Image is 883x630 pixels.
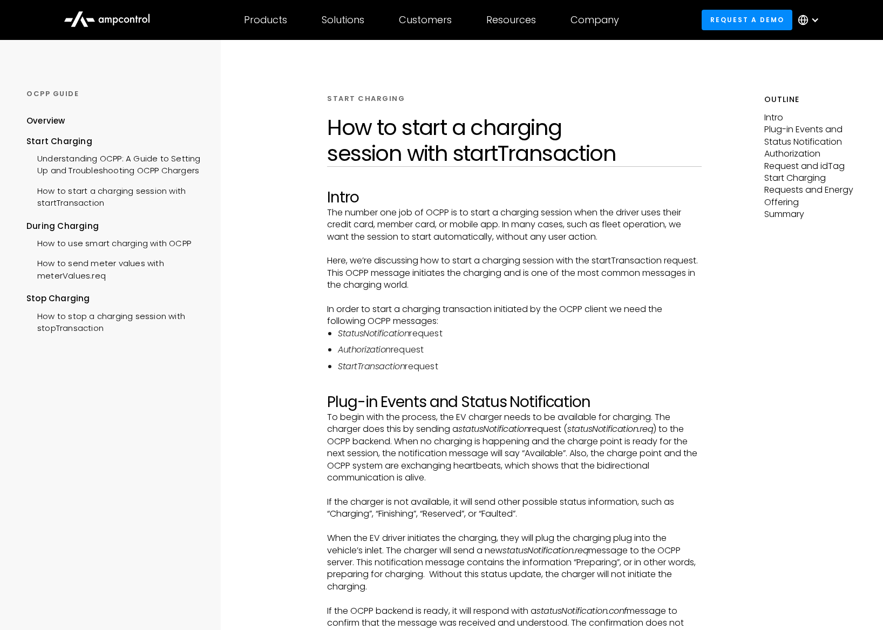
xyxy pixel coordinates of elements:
[26,220,203,232] div: During Charging
[327,484,702,496] p: ‍
[486,14,536,26] div: Resources
[327,255,702,291] p: Here, we’re discussing how to start a charging session with the startTransaction request. This OC...
[327,532,702,593] p: When the EV driver initiates the charging, they will plug the charging plug into the vehicle’s in...
[764,208,857,220] p: Summary
[399,14,452,26] div: Customers
[26,136,203,147] div: Start Charging
[26,147,203,180] a: Understanding OCPP: A Guide to Setting Up and Troubleshooting OCPP Chargers
[327,393,702,411] h2: Plug-in Events and Status Notification
[764,112,857,124] p: Intro
[26,252,203,284] a: How to send meter values with meterValues.req
[338,328,702,340] li: request
[567,423,653,435] em: statusNotification.req
[327,520,702,532] p: ‍
[536,605,627,617] em: statusNotification.conf
[338,344,702,356] li: request
[26,305,203,337] a: How to stop a charging session with stopTransaction
[26,115,65,135] a: Overview
[458,423,529,435] em: statusNotification
[570,14,619,26] div: Company
[327,496,702,520] p: If the charger is not available, it will send other possible status information, such as “Chargin...
[327,411,702,484] p: To begin with the process, the EV charger needs to be available for charging. The charger does th...
[502,544,588,557] em: statusNotification.req
[26,180,203,212] a: How to start a charging session with startTransaction
[764,148,857,172] p: Authorization Request and idTag
[26,232,191,252] a: How to use smart charging with OCPP
[338,327,409,340] em: StatusNotification
[322,14,364,26] div: Solutions
[327,207,702,243] p: The number one job of OCPP is to start a charging session when the driver uses their credit card,...
[702,10,792,30] a: Request a demo
[764,124,857,148] p: Plug-in Events and Status Notification
[327,292,702,303] p: ‍
[327,381,702,393] p: ‍
[26,89,203,99] div: OCPP GUIDE
[338,361,702,372] li: request
[764,94,857,105] h5: Outline
[26,293,203,304] div: Stop Charging
[338,360,405,372] em: StartTransaction
[327,303,702,328] p: In order to start a charging transaction initiated by the OCPP client we need the following OCPP ...
[764,172,857,208] p: Start Charging Requests and Energy Offering
[327,243,702,255] p: ‍
[244,14,287,26] div: Products
[327,593,702,605] p: ‍
[327,188,702,207] h2: Intro
[327,114,702,166] h1: How to start a charging session with startTransaction
[327,94,405,104] div: START CHARGING
[338,343,391,356] em: Authorization
[26,115,65,127] div: Overview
